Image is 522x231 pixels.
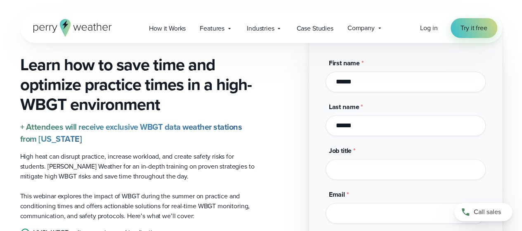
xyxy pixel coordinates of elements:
[247,24,274,33] span: Industries
[329,190,345,199] span: Email
[200,24,224,33] span: Features
[329,58,360,68] span: First name
[451,18,497,38] a: Try it free
[149,24,186,33] span: How it Works
[420,23,437,33] a: Log in
[289,20,340,37] a: Case Studies
[329,146,352,155] span: Job title
[20,152,255,181] p: High heat can disrupt practice, increase workload, and create safety risks for students. [PERSON_...
[296,24,333,33] span: Case Studies
[20,191,255,221] p: This webinar explores the impact of WBGT during the summer on practice and conditioning times and...
[20,121,242,145] strong: + Attendees will receive exclusive WBGT data weather stations from [US_STATE]
[454,203,512,221] a: Call sales
[20,55,255,114] h3: Learn how to save time and optimize practice times in a high-WBGT environment
[474,207,501,217] span: Call sales
[461,23,487,33] span: Try it free
[329,102,359,112] span: Last name
[142,20,193,37] a: How it Works
[347,23,375,33] span: Company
